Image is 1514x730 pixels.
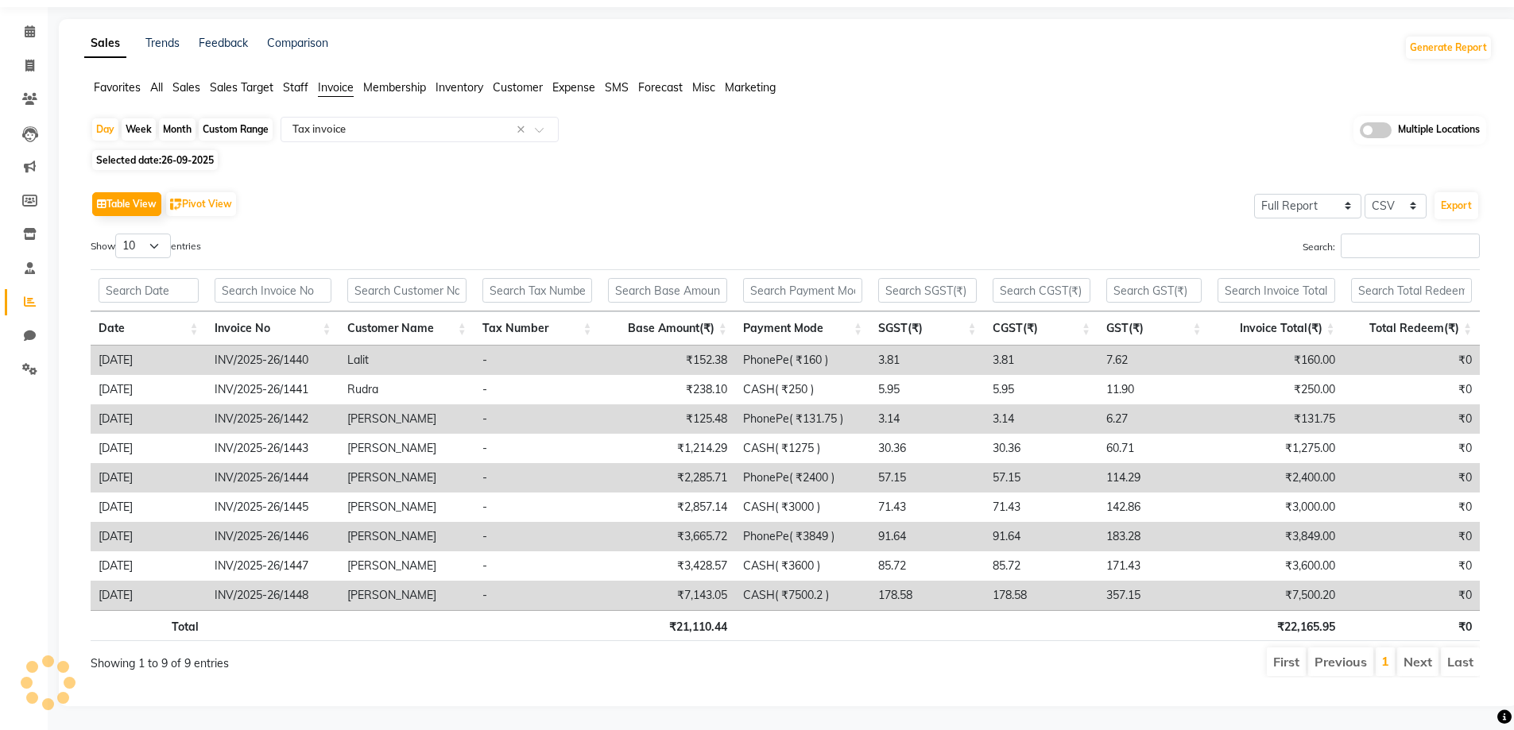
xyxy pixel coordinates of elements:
td: ₹250.00 [1210,375,1343,404]
td: 71.43 [870,492,985,522]
td: [PERSON_NAME] [339,404,474,434]
th: CGST(₹): activate to sort column ascending [985,311,1099,346]
input: Search Base Amount(₹) [608,278,727,303]
button: Export [1435,192,1478,219]
td: [DATE] [91,581,207,610]
span: Sales Target [210,80,273,95]
td: 357.15 [1098,581,1209,610]
td: ₹0 [1343,346,1480,375]
td: 5.95 [870,375,985,404]
span: Inventory [436,80,483,95]
td: ₹3,600.00 [1210,551,1343,581]
td: ₹2,400.00 [1210,463,1343,492]
td: [PERSON_NAME] [339,551,474,581]
td: 183.28 [1098,522,1209,551]
td: - [474,522,600,551]
td: [DATE] [91,346,207,375]
th: GST(₹): activate to sort column ascending [1098,311,1209,346]
td: 7.62 [1098,346,1209,375]
td: INV/2025-26/1447 [207,551,339,581]
td: PhonePe( ₹3849 ) [735,522,870,551]
td: ₹2,285.71 [600,463,735,492]
th: Invoice Total(₹): activate to sort column ascending [1210,311,1343,346]
td: ₹3,428.57 [600,551,735,581]
select: Showentries [115,234,171,258]
td: PhonePe( ₹2400 ) [735,463,870,492]
input: Search Payment Mode [743,278,862,303]
th: Customer Name: activate to sort column ascending [339,311,474,346]
th: Base Amount(₹): activate to sort column ascending [600,311,735,346]
span: Forecast [638,80,683,95]
td: [PERSON_NAME] [339,581,474,610]
td: ₹3,665.72 [600,522,735,551]
td: INV/2025-26/1440 [207,346,339,375]
td: - [474,463,600,492]
td: INV/2025-26/1445 [207,492,339,522]
td: Rudra [339,375,474,404]
input: Search CGST(₹) [993,278,1091,303]
td: 57.15 [870,463,985,492]
th: ₹22,165.95 [1210,610,1343,641]
td: INV/2025-26/1446 [207,522,339,551]
span: Expense [552,80,595,95]
span: Clear all [517,122,530,138]
td: 11.90 [1098,375,1209,404]
td: INV/2025-26/1444 [207,463,339,492]
td: ₹0 [1343,434,1480,463]
button: Generate Report [1406,37,1491,59]
input: Search Invoice No [215,278,331,303]
th: ₹21,110.44 [600,610,735,641]
td: - [474,434,600,463]
a: 1 [1381,653,1389,669]
td: 91.64 [870,522,985,551]
td: 30.36 [985,434,1099,463]
td: - [474,375,600,404]
input: Search Date [99,278,199,303]
td: - [474,404,600,434]
td: [DATE] [91,434,207,463]
td: ₹0 [1343,375,1480,404]
td: ₹0 [1343,404,1480,434]
td: ₹2,857.14 [600,492,735,522]
th: Invoice No: activate to sort column ascending [207,311,339,346]
td: 171.43 [1098,551,1209,581]
a: Trends [145,36,180,50]
td: 71.43 [985,492,1099,522]
td: 178.58 [870,581,985,610]
span: 26-09-2025 [161,154,214,166]
span: Staff [283,80,308,95]
td: CASH( ₹1275 ) [735,434,870,463]
td: [DATE] [91,404,207,434]
th: ₹0 [1343,610,1480,641]
td: ₹1,275.00 [1210,434,1343,463]
div: Showing 1 to 9 of 9 entries [91,646,656,672]
td: 178.58 [985,581,1099,610]
td: ₹0 [1343,581,1480,610]
th: Total [91,610,207,641]
td: ₹0 [1343,463,1480,492]
span: Multiple Locations [1398,122,1480,138]
div: Month [159,118,196,141]
td: CASH( ₹7500.2 ) [735,581,870,610]
span: Customer [493,80,543,95]
td: ₹238.10 [600,375,735,404]
td: ₹7,143.05 [600,581,735,610]
td: [DATE] [91,551,207,581]
input: Search: [1341,234,1480,258]
td: 3.81 [870,346,985,375]
td: CASH( ₹250 ) [735,375,870,404]
input: Search Invoice Total(₹) [1218,278,1335,303]
td: ₹152.38 [600,346,735,375]
td: ₹160.00 [1210,346,1343,375]
td: [DATE] [91,375,207,404]
a: Comparison [267,36,328,50]
td: [DATE] [91,463,207,492]
td: CASH( ₹3600 ) [735,551,870,581]
td: - [474,551,600,581]
span: Marketing [725,80,776,95]
a: Sales [84,29,126,58]
td: ₹3,849.00 [1210,522,1343,551]
th: Total Redeem(₹): activate to sort column ascending [1343,311,1480,346]
span: Selected date: [92,150,218,170]
td: INV/2025-26/1443 [207,434,339,463]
